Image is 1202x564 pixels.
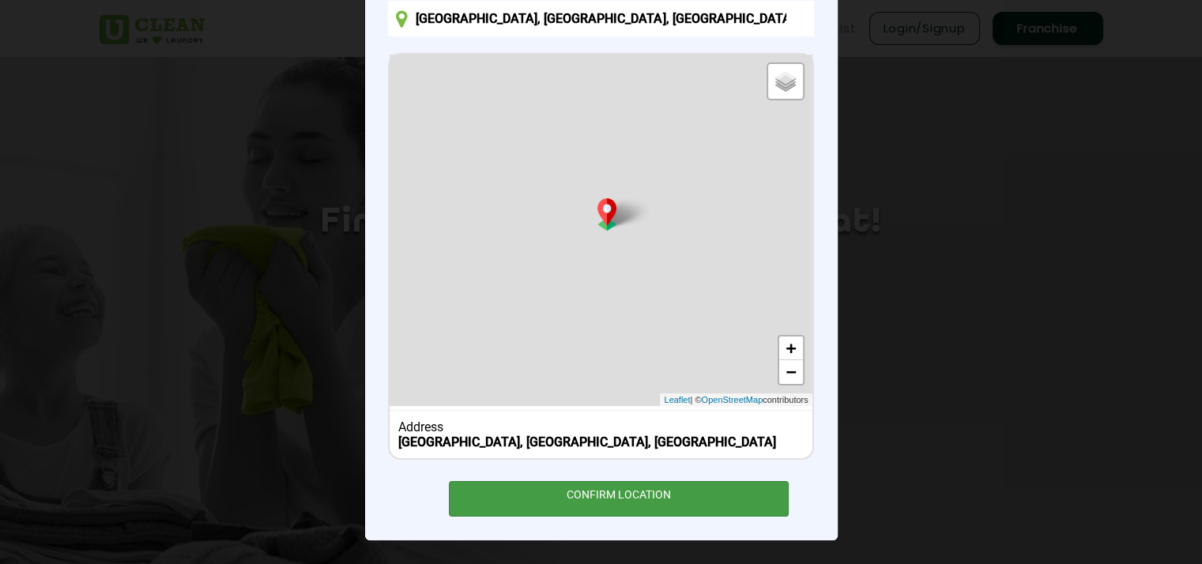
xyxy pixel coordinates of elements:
[664,393,690,407] a: Leaflet
[449,481,789,517] div: CONFIRM LOCATION
[779,337,803,360] a: Zoom in
[388,1,813,36] input: Enter location
[660,393,812,407] div: | © contributors
[398,434,776,449] b: [GEOGRAPHIC_DATA], [GEOGRAPHIC_DATA], [GEOGRAPHIC_DATA]
[701,393,763,407] a: OpenStreetMap
[768,64,803,99] a: Layers
[398,419,804,434] div: Address
[779,360,803,384] a: Zoom out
